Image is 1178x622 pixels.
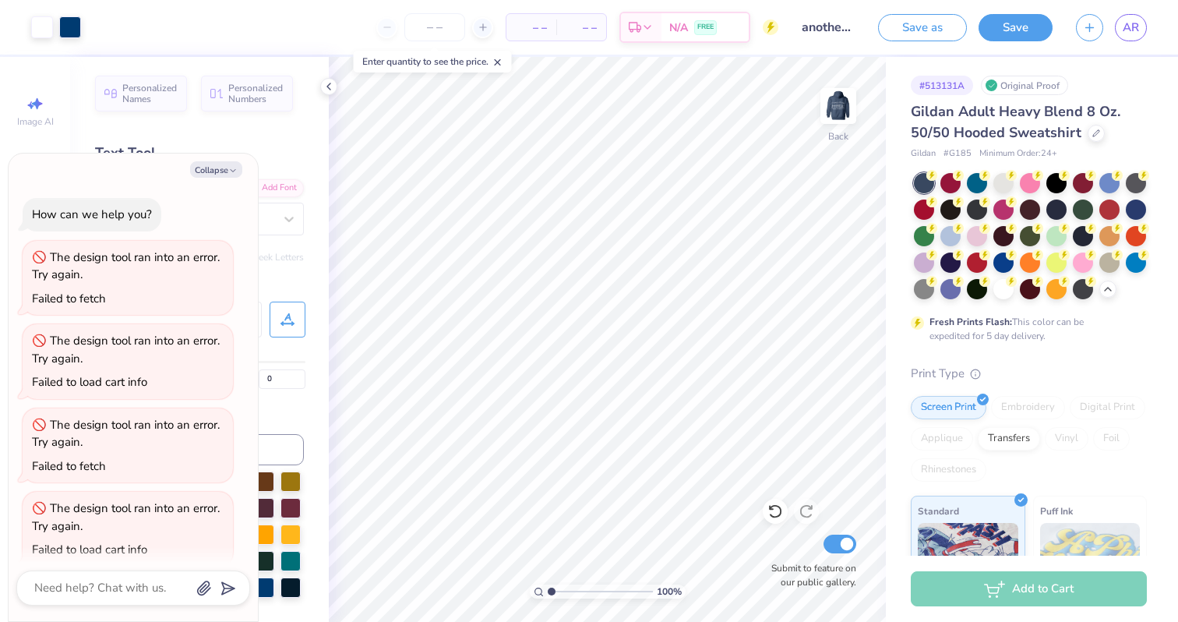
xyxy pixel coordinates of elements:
[911,427,973,451] div: Applique
[190,161,242,178] button: Collapse
[1115,14,1147,41] a: AR
[32,417,220,451] div: The design tool ran into an error. Try again.
[929,316,1012,328] strong: Fresh Prints Flash:
[32,374,147,390] div: Failed to load cart info
[17,115,54,128] span: Image AI
[1123,19,1139,37] span: AR
[32,333,220,366] div: The design tool ran into an error. Try again.
[354,51,512,72] div: Enter quantity to see the price.
[790,12,866,43] input: Untitled Design
[918,503,959,519] span: Standard
[978,427,1040,451] div: Transfers
[32,458,106,474] div: Failed to fetch
[918,523,1018,601] img: Standard
[1093,427,1130,451] div: Foil
[228,83,284,104] span: Personalized Numbers
[32,291,106,306] div: Failed to fetch
[242,179,304,197] div: Add Font
[1040,523,1141,601] img: Puff Ink
[929,315,1121,343] div: This color can be expedited for 5 day delivery.
[1040,503,1073,519] span: Puff Ink
[763,561,856,589] label: Submit to feature on our public gallery.
[991,396,1065,419] div: Embroidery
[981,76,1068,95] div: Original Proof
[878,14,967,41] button: Save as
[911,147,936,161] span: Gildan
[828,129,848,143] div: Back
[32,500,220,534] div: The design tool ran into an error. Try again.
[122,83,178,104] span: Personalized Names
[911,458,986,482] div: Rhinestones
[911,396,986,419] div: Screen Print
[566,19,597,36] span: – –
[911,102,1120,142] span: Gildan Adult Heavy Blend 8 Oz. 50/50 Hooded Sweatshirt
[911,76,973,95] div: # 513131A
[1045,427,1088,451] div: Vinyl
[32,249,220,283] div: The design tool ran into an error. Try again.
[979,147,1057,161] span: Minimum Order: 24 +
[697,22,714,33] span: FREE
[404,13,465,41] input: – –
[911,365,1147,383] div: Print Type
[1070,396,1145,419] div: Digital Print
[95,143,304,164] div: Text Tool
[669,19,688,36] span: N/A
[657,585,682,599] span: 100 %
[943,147,972,161] span: # G185
[32,207,152,222] div: How can we help you?
[979,14,1053,41] button: Save
[516,19,547,36] span: – –
[823,90,854,122] img: Back
[32,542,147,557] div: Failed to load cart info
